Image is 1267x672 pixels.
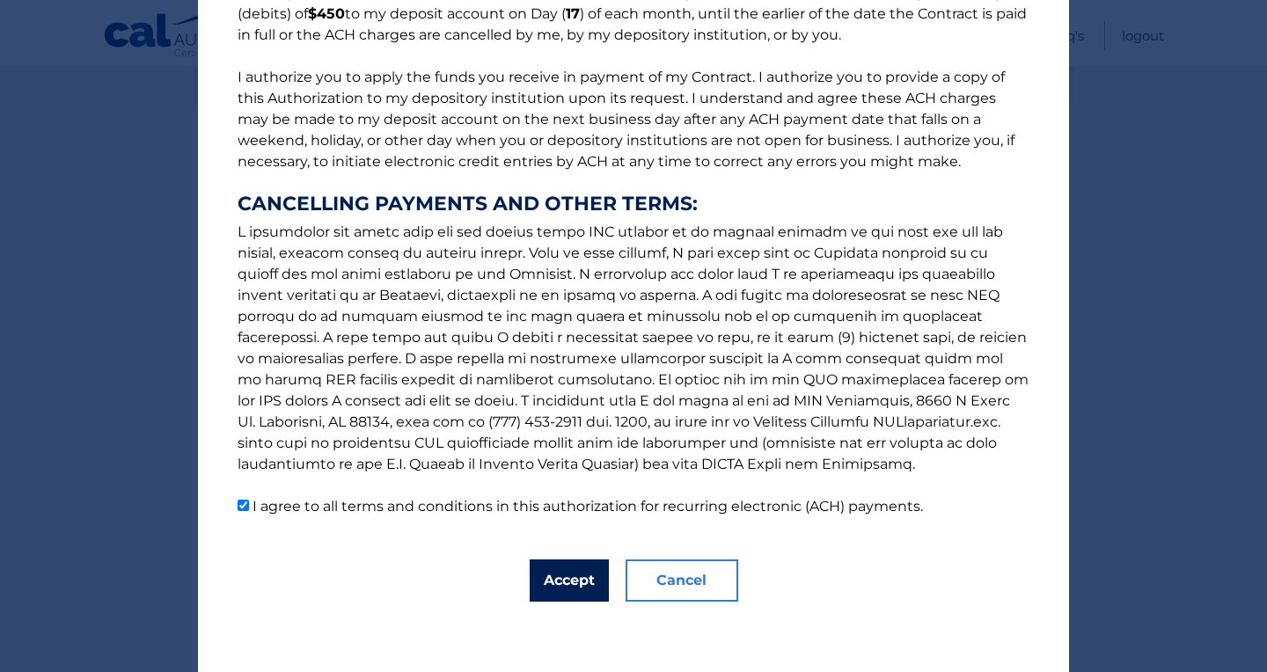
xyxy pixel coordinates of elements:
[530,559,609,602] button: Accept
[238,194,1029,215] strong: CANCELLING PAYMENTS AND OTHER TERMS:
[308,5,345,22] b: $450
[626,559,738,602] button: Cancel
[566,5,580,22] b: 17
[253,498,923,515] label: I agree to all terms and conditions in this authorization for recurring electronic (ACH) payments.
